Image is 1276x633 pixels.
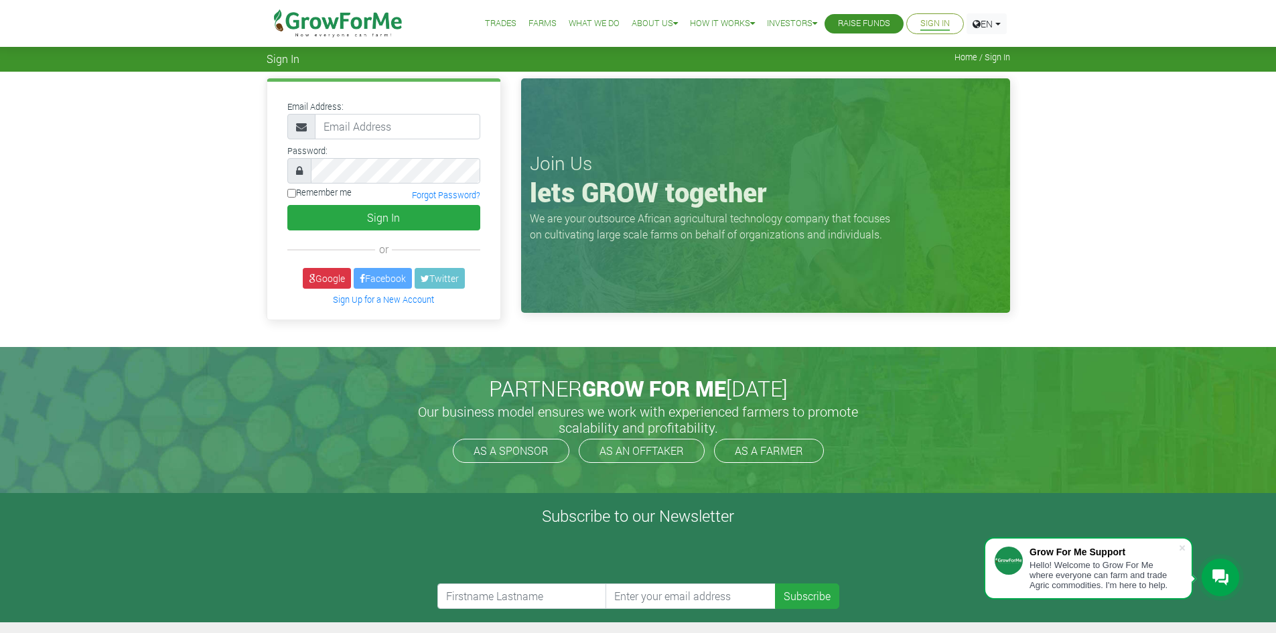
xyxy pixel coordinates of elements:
[287,241,480,257] div: or
[272,376,1005,401] h2: PARTNER [DATE]
[530,210,898,242] p: We are your outsource African agricultural technology company that focuses on cultivating large s...
[767,17,817,31] a: Investors
[569,17,620,31] a: What We Do
[303,268,351,289] a: Google
[530,176,1001,208] h1: lets GROW together
[412,190,480,200] a: Forgot Password?
[485,17,516,31] a: Trades
[404,403,873,435] h5: Our business model ensures we work with experienced farmers to promote scalability and profitabil...
[530,152,1001,175] h3: Join Us
[333,294,434,305] a: Sign Up for a New Account
[967,13,1007,34] a: EN
[315,114,480,139] input: Email Address
[838,17,890,31] a: Raise Funds
[1030,547,1178,557] div: Grow For Me Support
[17,506,1259,526] h4: Subscribe to our Newsletter
[267,52,299,65] span: Sign In
[437,531,641,583] iframe: reCAPTCHA
[632,17,678,31] a: About Us
[287,100,344,113] label: Email Address:
[775,583,839,609] button: Subscribe
[1030,560,1178,590] div: Hello! Welcome to Grow For Me where everyone can farm and trade Agric commodities. I'm here to help.
[579,439,705,463] a: AS AN OFFTAKER
[920,17,950,31] a: Sign In
[437,583,608,609] input: Firstname Lastname
[287,186,352,199] label: Remember me
[453,439,569,463] a: AS A SPONSOR
[954,52,1010,62] span: Home / Sign In
[287,189,296,198] input: Remember me
[606,583,776,609] input: Enter your email address
[287,205,480,230] button: Sign In
[287,145,328,157] label: Password:
[528,17,557,31] a: Farms
[690,17,755,31] a: How it Works
[582,374,726,403] span: GROW FOR ME
[714,439,824,463] a: AS A FARMER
